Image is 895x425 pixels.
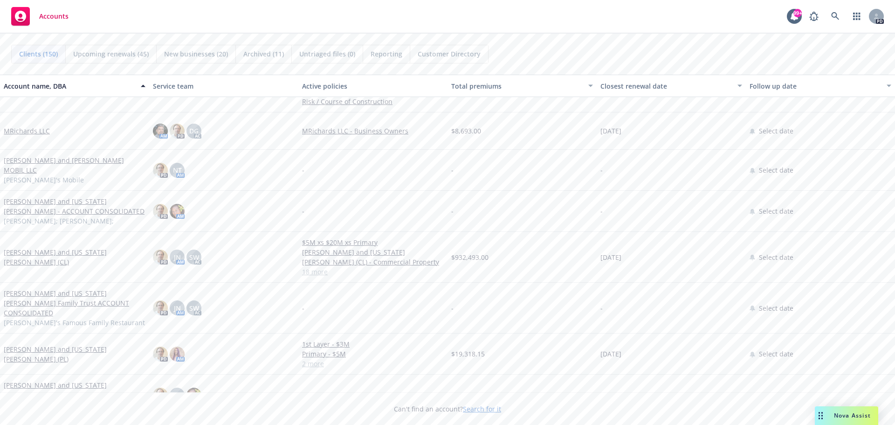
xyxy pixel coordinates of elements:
[847,7,866,26] a: Switch app
[243,49,284,59] span: Archived (11)
[302,126,444,136] a: MRichards LLC - Business Owners
[7,3,72,29] a: Accounts
[302,247,444,267] a: [PERSON_NAME] and [US_STATE][PERSON_NAME] (CL) - Commercial Property
[451,81,583,91] div: Total premiums
[750,81,881,91] div: Follow up date
[302,390,304,400] span: -
[4,175,84,185] span: [PERSON_NAME]'s Mobile
[815,406,826,425] div: Drag to move
[153,81,295,91] div: Service team
[4,380,145,410] a: [PERSON_NAME] and [US_STATE][PERSON_NAME] Shopping Centers - ACCOUNT CONSOLIDATED
[153,163,168,178] img: photo
[73,49,149,59] span: Upcoming renewals (45)
[302,81,444,91] div: Active policies
[451,303,454,313] span: -
[153,250,168,265] img: photo
[600,252,621,262] span: [DATE]
[793,9,802,17] div: 99+
[447,75,597,97] button: Total premiums
[600,349,621,359] span: [DATE]
[153,347,168,362] img: photo
[759,349,793,359] span: Select date
[302,165,304,175] span: -
[600,81,732,91] div: Closest renewal date
[170,124,185,139] img: photo
[298,75,447,97] button: Active policies
[597,75,746,97] button: Closest renewal date
[418,49,481,59] span: Customer Directory
[4,318,145,327] span: [PERSON_NAME]'s Famous Family Restaurant
[302,359,444,369] a: 2 more
[4,344,145,364] a: [PERSON_NAME] and [US_STATE][PERSON_NAME] (PL)
[4,288,145,318] a: [PERSON_NAME] and [US_STATE][PERSON_NAME] Family Trust ACCOUNT CONSOLIDATED
[186,388,201,403] img: photo
[19,49,58,59] span: Clients (150)
[600,390,603,400] span: -
[600,165,603,175] span: -
[759,390,793,400] span: Select date
[170,347,185,362] img: photo
[600,303,603,313] span: -
[746,75,895,97] button: Follow up date
[302,303,304,313] span: -
[149,75,298,97] button: Service team
[189,252,199,262] span: SW
[153,388,168,403] img: photo
[302,267,444,277] a: 18 more
[451,165,454,175] span: -
[302,339,444,349] a: 1st Layer - $3M
[600,206,603,216] span: -
[4,126,50,136] a: MRichards LLC
[759,252,793,262] span: Select date
[451,206,454,216] span: -
[4,216,114,226] span: [PERSON_NAME]; [PERSON_NAME];
[371,49,402,59] span: Reporting
[805,7,823,26] a: Report a Bug
[600,126,621,136] span: [DATE]
[4,196,145,216] a: [PERSON_NAME] and [US_STATE][PERSON_NAME] - ACCOUNT CONSOLIDATED
[189,303,199,313] span: SW
[759,303,793,313] span: Select date
[451,349,485,359] span: $19,318.15
[153,204,168,219] img: photo
[174,252,181,262] span: JN
[302,349,444,359] a: Primary - $5M
[451,252,489,262] span: $932,493.00
[451,126,481,136] span: $8,693.00
[302,206,304,216] span: -
[759,206,793,216] span: Select date
[834,411,871,419] span: Nova Assist
[173,165,182,175] span: NT
[759,126,793,136] span: Select date
[153,124,168,139] img: photo
[189,126,199,136] span: DG
[173,390,182,400] span: SN
[153,300,168,315] img: photo
[451,390,454,400] span: -
[394,404,501,414] span: Can't find an account?
[39,13,69,20] span: Accounts
[164,49,228,59] span: New businesses (20)
[815,406,878,425] button: Nova Assist
[463,404,501,413] a: Search for it
[170,204,185,219] img: photo
[174,303,181,313] span: JN
[4,81,135,91] div: Account name, DBA
[759,165,793,175] span: Select date
[826,7,845,26] a: Search
[4,155,145,175] a: [PERSON_NAME] and [PERSON_NAME] MOBIL LLC
[302,237,444,247] a: $5M xs $20M xs Primary
[299,49,355,59] span: Untriaged files (0)
[4,247,145,267] a: [PERSON_NAME] and [US_STATE][PERSON_NAME] (CL)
